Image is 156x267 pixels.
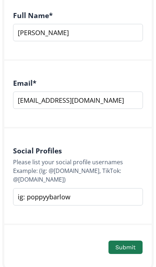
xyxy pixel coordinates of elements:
[13,79,143,87] h4: Email *
[13,188,143,205] input: Type your answer here...
[13,24,143,41] input: Type your full name...
[13,147,143,155] h4: Social Profiles
[108,241,143,254] button: Submit
[13,11,143,20] h4: Full Name *
[13,92,143,109] input: name@example.com
[13,158,143,184] div: Please list your social profile usernames Example: (Ig: @[DOMAIN_NAME], TikTok: @[DOMAIN_NAME])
